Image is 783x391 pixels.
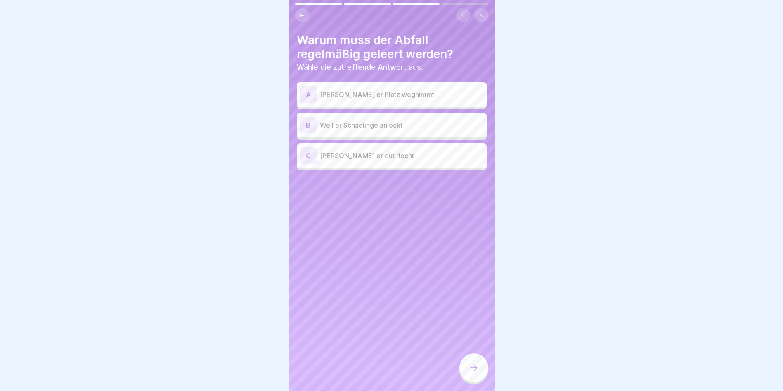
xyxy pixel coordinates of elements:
[297,63,487,72] p: Wähle die zutreffende Antwort aus.
[320,120,483,130] p: Weil er Schädlinge anlockt
[300,86,317,103] div: A
[297,33,487,61] h4: Warum muss der Abfall regelmäßig geleert werden?
[320,151,483,161] p: [PERSON_NAME] er gut riecht
[300,147,317,164] div: C
[320,90,483,100] p: [PERSON_NAME] er Platz wegnimmt
[300,117,317,133] div: B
